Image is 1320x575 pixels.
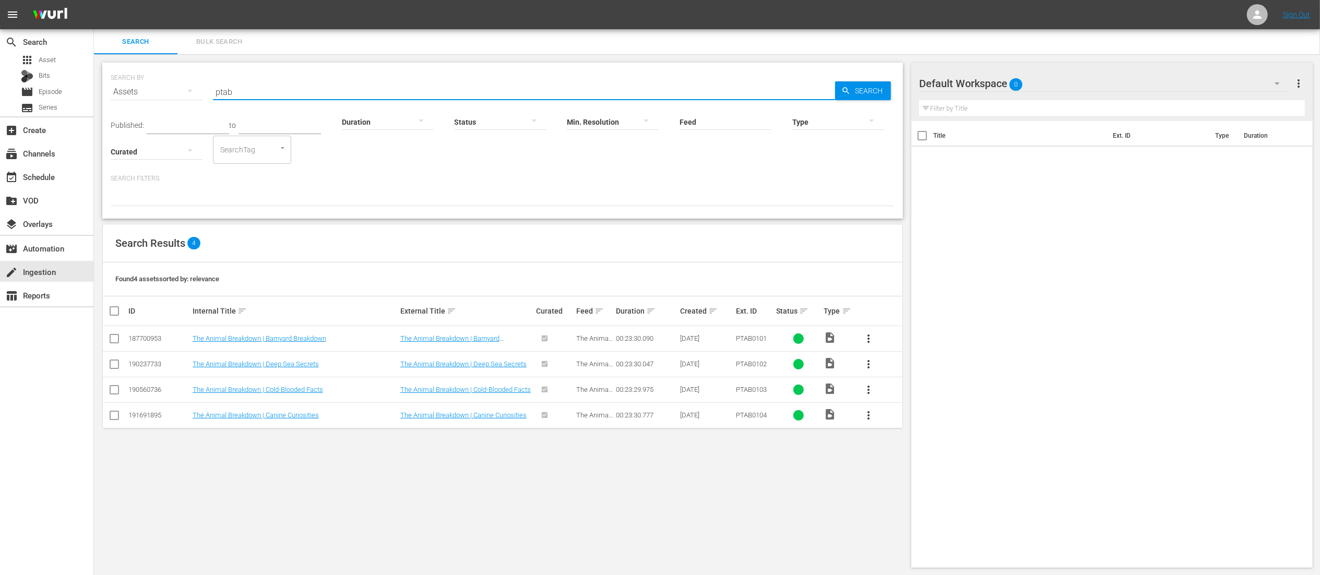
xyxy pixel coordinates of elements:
span: more_vert [862,332,875,345]
span: 4 [187,237,200,249]
div: Feed [576,305,613,317]
span: Search [5,36,18,49]
span: Bulk Search [184,36,255,48]
div: Default Workspace [919,69,1290,98]
span: The Animal Breakdown [576,334,613,350]
span: Series [39,102,57,113]
span: sort [842,306,851,316]
a: The Animal Breakdown | Cold-Blooded Facts [193,386,323,393]
span: Reports [5,290,18,302]
span: sort [237,306,247,316]
a: The Animal Breakdown | Canine Curiosities [193,411,319,419]
div: Ext. ID [736,307,773,315]
button: Search [835,81,891,100]
div: [DATE] [680,360,733,368]
button: more_vert [1292,71,1305,96]
a: The Animal Breakdown | Canine Curiosities [400,411,527,419]
button: Open [278,143,288,153]
a: The Animal Breakdown | Cold-Blooded Facts [400,386,531,393]
span: more_vert [862,358,875,370]
div: Type [824,305,853,317]
span: Search [851,81,891,100]
span: sort [447,306,456,316]
span: Published: [111,121,144,129]
a: The Animal Breakdown | Deep Sea Secrets [193,360,319,368]
div: 00:23:29.975 [616,386,677,393]
span: Video [824,331,837,344]
div: 00:23:30.090 [616,334,677,342]
div: 00:23:30.047 [616,360,677,368]
a: The Animal Breakdown | Barnyard Breakdown [193,334,326,342]
div: 187700953 [128,334,189,342]
p: Search Filters: [111,174,895,183]
span: Overlays [5,218,18,231]
th: Duration [1238,121,1300,150]
div: [DATE] [680,334,733,342]
a: Sign Out [1283,10,1310,19]
div: 00:23:30.777 [616,411,677,419]
span: more_vert [862,384,875,396]
span: sort [594,306,604,316]
span: more_vert [1292,77,1305,90]
span: Asset [21,54,33,66]
span: 0 [1009,74,1022,95]
span: sort [799,306,808,316]
a: The Animal Breakdown | Deep Sea Secrets [400,360,527,368]
span: PTAB0103 [736,386,767,393]
span: VOD [5,195,18,207]
span: Video [824,357,837,369]
span: Search Results [115,237,185,249]
div: External Title [400,305,533,317]
th: Type [1209,121,1238,150]
span: sort [708,306,718,316]
div: ID [128,307,189,315]
span: Ingestion [5,266,18,279]
button: more_vert [856,403,881,428]
span: movie [21,86,33,98]
div: Status [776,305,821,317]
div: 191691895 [128,411,189,419]
span: The Animal Breakdown [576,386,613,401]
span: to [229,121,236,129]
span: Episode [39,87,62,97]
span: Found 4 assets sorted by: relevance [115,275,219,283]
div: Created [680,305,733,317]
span: menu [6,8,19,21]
span: subtitles [21,102,33,114]
div: Internal Title [193,305,397,317]
div: Assets [111,77,203,106]
button: more_vert [856,326,881,351]
div: [DATE] [680,411,733,419]
div: 190560736 [128,386,189,393]
span: Schedule [5,171,18,184]
span: Search [100,36,171,48]
a: The Animal Breakdown | Barnyard Breakdown [400,334,504,350]
span: The Animal Breakdown [576,411,613,427]
span: sort [646,306,656,316]
span: Video [824,382,837,395]
span: Automation [5,243,18,255]
button: more_vert [856,352,881,377]
span: Bits [39,70,50,81]
span: The Animal Breakdown [576,360,613,376]
span: Channels [5,148,18,160]
th: Ext. ID [1107,121,1209,150]
span: more_vert [862,409,875,422]
span: PTAB0102 [736,360,767,368]
span: PTAB0101 [736,334,767,342]
span: Video [824,408,837,421]
span: Create [5,124,18,137]
div: 190237733 [128,360,189,368]
span: PTAB0104 [736,411,767,419]
div: Duration [616,305,677,317]
div: [DATE] [680,386,733,393]
img: ans4CAIJ8jUAAAAAAAAAAAAAAAAAAAAAAAAgQb4GAAAAAAAAAAAAAAAAAAAAAAAAJMjXAAAAAAAAAAAAAAAAAAAAAAAAgAT5G... [25,3,75,27]
span: Asset [39,55,56,65]
button: more_vert [856,377,881,402]
div: Curated [536,307,573,315]
th: Title [933,121,1107,150]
